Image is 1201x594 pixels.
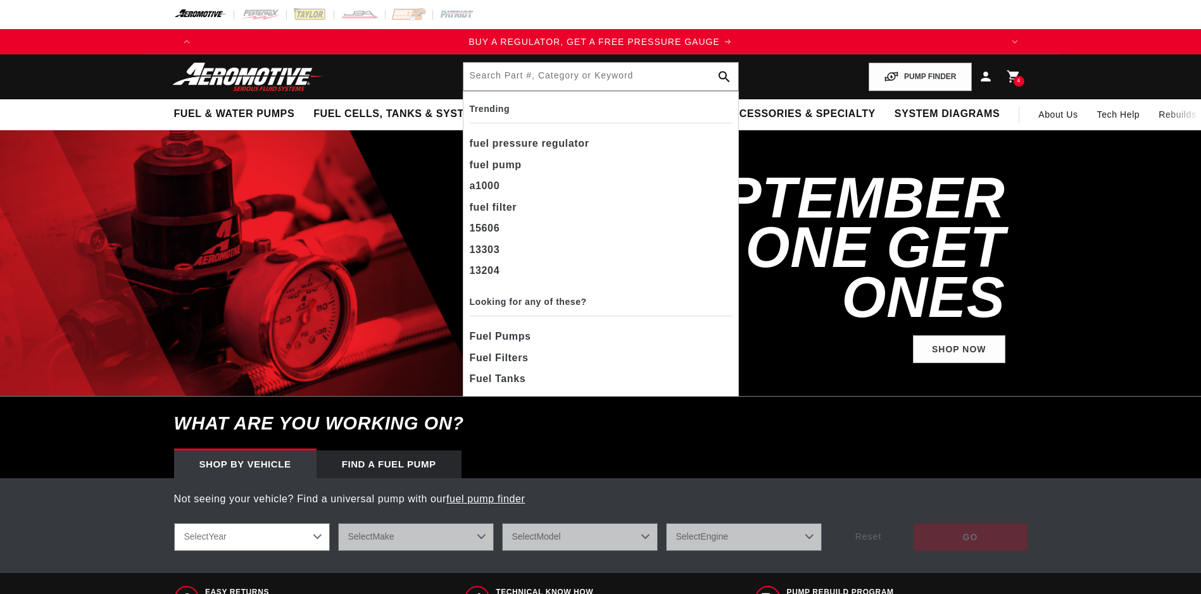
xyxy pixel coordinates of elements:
[470,260,732,282] div: 13204
[715,99,885,129] summary: Accessories & Specialty
[174,108,295,121] span: Fuel & Water Pumps
[446,493,525,504] a: fuel pump finder
[1159,108,1196,121] span: Rebuilds
[470,197,732,218] div: fuel filter
[313,108,487,121] span: Fuel Cells, Tanks & Systems
[165,99,305,129] summary: Fuel & Water Pumps
[470,175,732,197] div: a1000
[470,133,732,154] div: fuel pressure regulator
[470,297,587,307] b: Looking for any of these?
[1038,109,1078,120] span: About Us
[338,523,494,551] select: Make
[174,29,199,54] button: Translation missing: en.sections.announcements.previous_announcement
[885,99,1009,129] summary: System Diagrams
[463,63,738,90] input: Search by Part Number, Category or Keyword
[464,173,1005,323] h2: SHOP SEPTEMBER BUY ONE GET ONES
[199,35,1002,49] a: BUY A REGULATOR, GET A FREE PRESSURE GAUGE
[1017,76,1021,87] span: 4
[869,63,971,91] button: PUMP FINDER
[174,450,317,478] div: Shop by vehicle
[174,491,1028,507] p: Not seeing your vehicle? Find a universal pump with our
[913,335,1005,364] a: Shop Now
[470,328,531,345] span: Fuel Pumps
[1088,99,1150,130] summary: Tech Help
[710,63,738,90] button: search button
[1029,99,1087,130] a: About Us
[142,397,1059,450] h6: What are you working on?
[470,154,732,176] div: fuel pump
[502,523,658,551] select: Model
[470,239,732,261] div: 13303
[468,37,720,47] span: BUY A REGULATOR, GET A FREE PRESSURE GAUGE
[724,108,876,121] span: Accessories & Specialty
[304,99,496,129] summary: Fuel Cells, Tanks & Systems
[169,62,327,92] img: Aeromotive
[142,29,1059,54] slideshow-component: Translation missing: en.sections.announcements.announcement_bar
[174,523,330,551] select: Year
[1097,108,1140,121] span: Tech Help
[470,104,510,114] b: Trending
[1002,29,1028,54] button: Translation missing: en.sections.announcements.next_announcement
[470,349,529,367] span: Fuel Filters
[666,523,822,551] select: Engine
[199,35,1002,49] div: 1 of 4
[199,35,1002,49] div: Announcement
[470,370,526,388] span: Fuel Tanks
[470,218,732,239] div: 15606
[895,108,1000,121] span: System Diagrams
[317,450,462,478] div: Find a Fuel Pump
